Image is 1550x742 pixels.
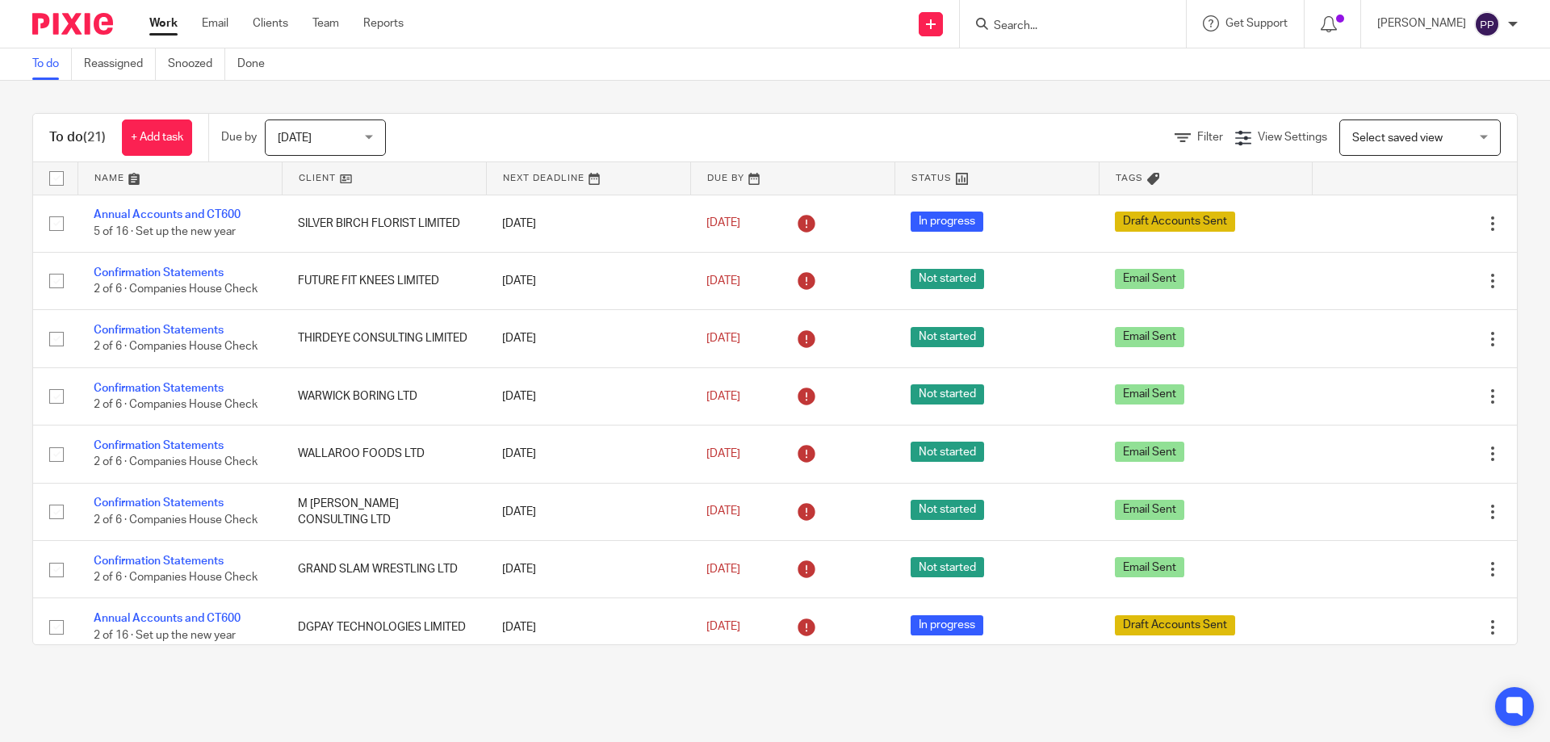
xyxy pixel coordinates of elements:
img: svg%3E [1474,11,1500,37]
span: Select saved view [1352,132,1443,144]
span: 2 of 6 · Companies House Check [94,572,258,583]
td: GRAND SLAM WRESTLING LTD [282,541,486,598]
span: View Settings [1258,132,1327,143]
a: Confirmation Statements [94,383,224,394]
span: In progress [911,212,983,232]
span: 2 of 6 · Companies House Check [94,342,258,353]
span: (21) [83,131,106,144]
span: [DATE] [278,132,312,144]
a: Done [237,48,277,80]
td: [DATE] [486,252,690,309]
a: Confirmation Statements [94,555,224,567]
a: Snoozed [168,48,225,80]
a: Annual Accounts and CT600 [94,613,241,624]
span: Email Sent [1115,557,1184,577]
p: Due by [221,129,257,145]
span: Not started [911,500,984,520]
td: [DATE] [486,483,690,540]
td: [DATE] [486,367,690,425]
a: Reports [363,15,404,31]
span: Filter [1197,132,1223,143]
a: Confirmation Statements [94,325,224,336]
td: [DATE] [486,541,690,598]
span: [DATE] [706,448,740,459]
a: Confirmation Statements [94,267,224,279]
span: Email Sent [1115,269,1184,289]
a: Confirmation Statements [94,440,224,451]
span: In progress [911,615,983,635]
span: Email Sent [1115,442,1184,462]
td: FUTURE FIT KNEES LIMITED [282,252,486,309]
span: Not started [911,384,984,405]
a: Confirmation Statements [94,497,224,509]
span: [DATE] [706,218,740,229]
a: Clients [253,15,288,31]
a: Team [312,15,339,31]
span: Not started [911,442,984,462]
span: Not started [911,557,984,577]
a: Email [202,15,228,31]
td: DGPAY TECHNOLOGIES LIMITED [282,598,486,656]
td: WARWICK BORING LTD [282,367,486,425]
span: [DATE] [706,564,740,575]
td: SILVER BIRCH FLORIST LIMITED [282,195,486,252]
td: [DATE] [486,310,690,367]
a: Reassigned [84,48,156,80]
span: [DATE] [706,391,740,402]
span: Get Support [1225,18,1288,29]
span: Not started [911,269,984,289]
td: M [PERSON_NAME] CONSULTING LTD [282,483,486,540]
span: Draft Accounts Sent [1115,212,1235,232]
span: 2 of 6 · Companies House Check [94,514,258,526]
p: [PERSON_NAME] [1377,15,1466,31]
span: [DATE] [706,621,740,632]
span: [DATE] [706,506,740,518]
span: [DATE] [706,275,740,287]
img: Pixie [32,13,113,35]
a: + Add task [122,119,192,156]
span: 2 of 6 · Companies House Check [94,457,258,468]
span: [DATE] [706,333,740,344]
td: [DATE] [486,195,690,252]
span: 2 of 6 · Companies House Check [94,283,258,295]
span: Not started [911,327,984,347]
td: [DATE] [486,598,690,656]
td: WALLAROO FOODS LTD [282,425,486,483]
span: Email Sent [1115,384,1184,405]
a: Annual Accounts and CT600 [94,209,241,220]
span: Draft Accounts Sent [1115,615,1235,635]
span: Email Sent [1115,500,1184,520]
span: Email Sent [1115,327,1184,347]
span: 2 of 16 · Set up the new year [94,630,236,641]
span: 5 of 16 · Set up the new year [94,226,236,237]
a: Work [149,15,178,31]
td: [DATE] [486,425,690,483]
input: Search [992,19,1137,34]
span: 2 of 6 · Companies House Check [94,399,258,410]
h1: To do [49,129,106,146]
td: THIRDEYE CONSULTING LIMITED [282,310,486,367]
span: Tags [1116,174,1143,182]
a: To do [32,48,72,80]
